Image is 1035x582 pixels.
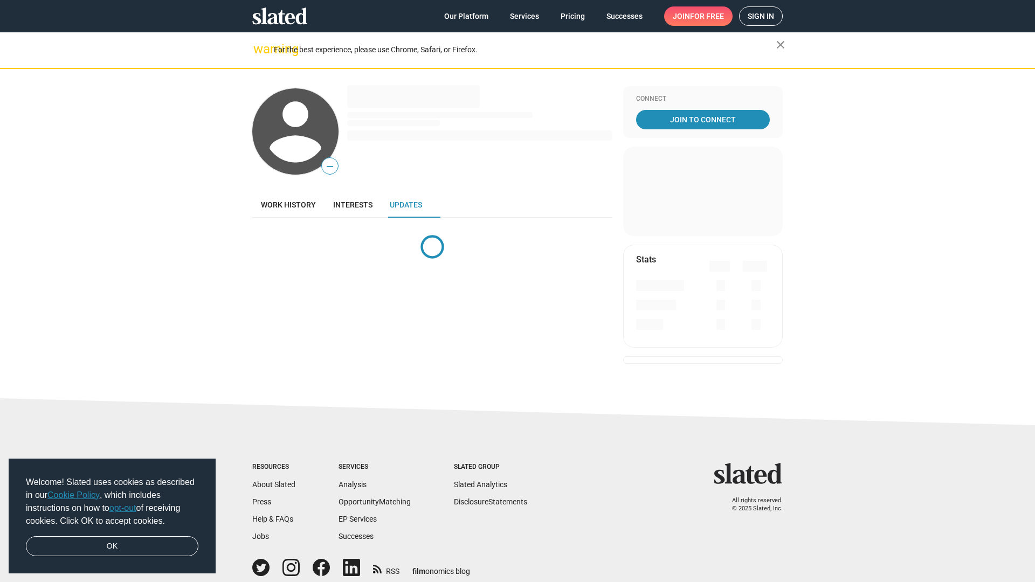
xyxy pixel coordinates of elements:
a: Interests [325,192,381,218]
span: — [322,160,338,174]
div: Resources [252,463,295,472]
a: Cookie Policy [47,490,100,500]
span: Services [510,6,539,26]
a: Join To Connect [636,110,770,129]
a: Press [252,497,271,506]
span: Join [673,6,724,26]
a: dismiss cookie message [26,536,198,557]
a: Help & FAQs [252,515,293,523]
a: filmonomics blog [412,558,470,577]
span: Updates [390,200,422,209]
span: Interests [333,200,372,209]
span: Pricing [561,6,585,26]
a: Successes [339,532,374,541]
a: Sign in [739,6,783,26]
div: Services [339,463,411,472]
a: Jobs [252,532,269,541]
p: All rights reserved. © 2025 Slated, Inc. [721,497,783,512]
a: Work history [252,192,325,218]
a: Joinfor free [664,6,733,26]
a: Successes [598,6,651,26]
a: OpportunityMatching [339,497,411,506]
mat-card-title: Stats [636,254,656,265]
div: For the best experience, please use Chrome, Safari, or Firefox. [274,43,776,57]
a: Updates [381,192,431,218]
div: Slated Group [454,463,527,472]
a: Analysis [339,480,367,489]
span: Successes [606,6,643,26]
a: opt-out [109,503,136,512]
a: RSS [373,560,399,577]
span: for free [690,6,724,26]
a: Our Platform [436,6,497,26]
mat-icon: warning [253,43,266,56]
span: Our Platform [444,6,488,26]
div: cookieconsent [9,459,216,574]
span: Join To Connect [638,110,768,129]
a: Services [501,6,548,26]
span: Sign in [748,7,774,25]
a: DisclosureStatements [454,497,527,506]
mat-icon: close [774,38,787,51]
span: Welcome! Slated uses cookies as described in our , which includes instructions on how to of recei... [26,476,198,528]
a: Pricing [552,6,594,26]
div: Connect [636,95,770,103]
a: EP Services [339,515,377,523]
span: film [412,567,425,576]
a: About Slated [252,480,295,489]
a: Slated Analytics [454,480,507,489]
span: Work history [261,200,316,209]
